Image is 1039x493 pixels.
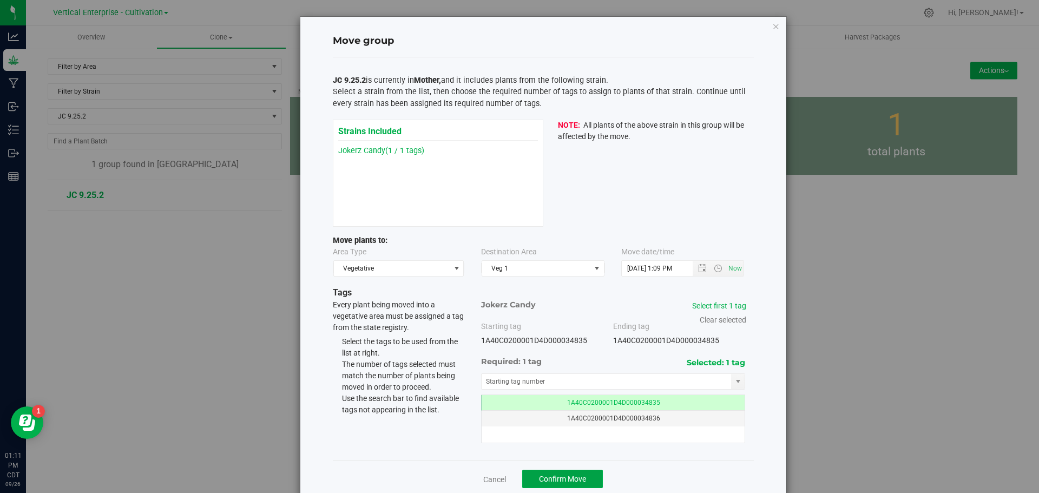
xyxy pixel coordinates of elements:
[481,321,521,332] label: Starting tag
[482,261,590,276] span: Veg 1
[333,75,754,87] p: is currently in and it includes plants from the following
[338,146,424,155] a: Jokerz Candy
[481,357,542,366] span: Required: 1 tag
[522,470,603,488] button: Confirm Move
[586,76,608,85] span: strain.
[726,261,745,277] span: Set Current date
[333,34,754,48] h4: Move group
[342,359,465,393] li: The number of tags selected must match the number of plants being moved in order to proceed.
[342,336,465,359] li: Select the tags to be used from the list at right.
[483,474,506,485] a: Cancel
[613,321,649,332] label: Ending tag
[621,246,674,258] label: Move date/time
[481,246,537,258] label: Destination Area
[687,358,745,367] span: Selected: 1 tag
[692,301,746,310] a: Select first 1 tag
[334,261,450,276] span: Vegetative
[333,286,754,299] p: Tags
[700,315,746,324] a: Clear selected
[482,395,745,411] td: 1A40C0200001D4D000034835
[481,300,536,310] span: Jokerz Candy
[482,411,745,426] td: 1A40C0200001D4D000034836
[481,336,587,345] span: 1A40C0200001D4D000034835
[338,120,402,136] span: Strains Included
[613,336,719,345] span: 1A40C0200001D4D000034835
[558,121,744,141] span: All plants of the above strain in this group will be affected by the move.
[482,374,732,389] input: Starting tag number
[333,236,387,245] span: Move plants to:
[539,475,586,483] span: Confirm Move
[731,374,745,389] span: select
[693,264,712,273] span: Open the date view
[333,86,754,109] p: Select a strain from the list, then choose the required number of tags to assign to plants of tha...
[11,406,43,439] iframe: Resource center
[590,261,604,276] span: select
[385,146,424,155] span: (1 / 1 tags)
[333,300,465,416] span: Every plant being moved into a vegetative area must be assigned a tag from the state registry.
[414,76,441,85] span: Mother,
[32,405,45,418] iframe: Resource center unread badge
[333,76,366,85] span: JC 9.25.2
[342,393,465,416] li: Use the search bar to find available tags not appearing in the list.
[709,264,727,273] span: Open the time view
[333,246,366,258] label: Area Type
[450,261,463,276] span: select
